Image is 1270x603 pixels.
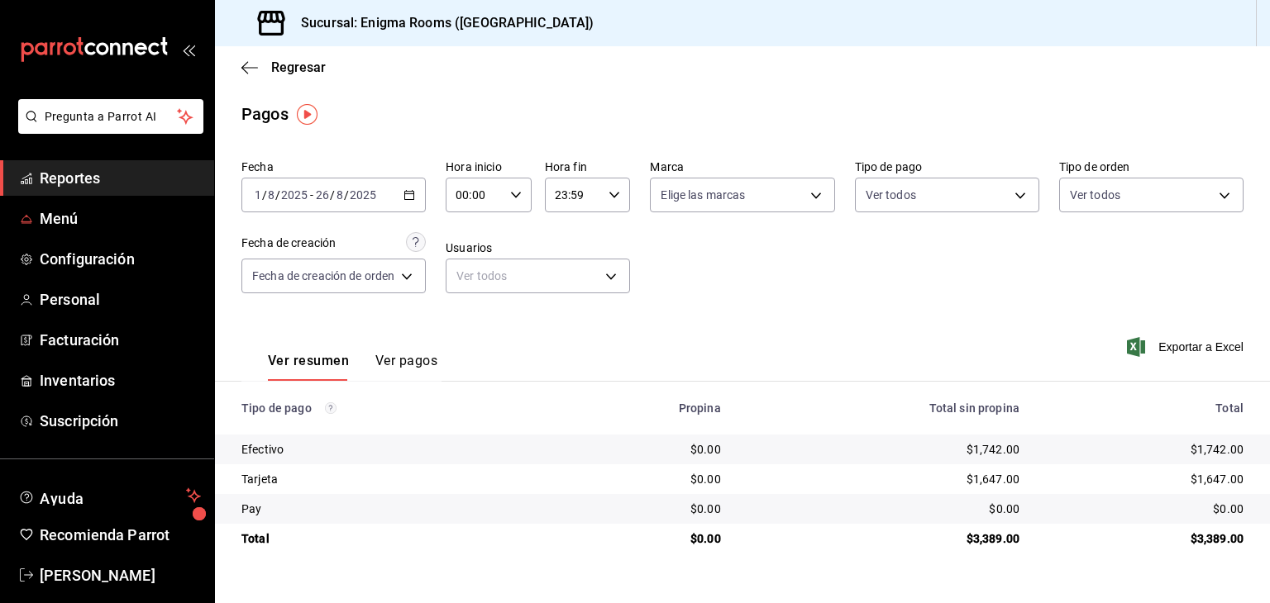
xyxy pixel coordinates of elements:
div: $0.00 [572,501,721,517]
label: Tipo de orden [1059,161,1244,173]
span: [PERSON_NAME] [40,564,201,586]
div: navigation tabs [268,353,437,381]
div: $0.00 [1046,501,1244,517]
span: Ver todos [1070,187,1120,203]
label: Usuarios [446,242,630,254]
label: Marca [650,161,834,173]
input: -- [315,188,330,202]
input: ---- [349,188,377,202]
h3: Sucursal: Enigma Rooms ([GEOGRAPHIC_DATA]) [288,13,594,33]
label: Tipo de pago [855,161,1039,173]
div: $1,742.00 [747,441,1019,458]
button: open_drawer_menu [182,43,195,56]
div: Tipo de pago [241,401,546,415]
span: Reportes [40,167,201,189]
div: Total [1046,401,1244,415]
div: Total sin propina [747,401,1019,415]
div: Propina [572,401,721,415]
div: $0.00 [572,530,721,547]
span: Ver todos [866,187,916,203]
span: Inventarios [40,369,201,392]
label: Fecha [241,161,426,173]
div: Tarjeta [241,471,546,487]
div: Fecha de creación [241,235,336,252]
div: $3,389.00 [747,530,1019,547]
span: Ayuda [40,486,179,506]
button: Regresar [241,59,326,75]
label: Hora fin [545,161,631,173]
div: $1,742.00 [1046,441,1244,458]
input: -- [267,188,275,202]
span: - [310,188,313,202]
span: Fecha de creación de orden [252,268,394,284]
div: $0.00 [572,441,721,458]
input: -- [336,188,344,202]
div: Pagos [241,102,289,126]
span: / [344,188,349,202]
button: Ver pagos [375,353,437,381]
span: Pregunta a Parrot AI [45,108,178,126]
span: Menú [40,207,201,230]
label: Hora inicio [446,161,532,173]
div: $0.00 [747,501,1019,517]
div: Pay [241,501,546,517]
div: $1,647.00 [1046,471,1244,487]
span: / [275,188,280,202]
span: / [262,188,267,202]
div: $3,389.00 [1046,530,1244,547]
div: Efectivo [241,441,546,458]
span: Regresar [271,59,326,75]
span: Configuración [40,248,201,270]
span: Elige las marcas [661,187,745,203]
span: Personal [40,288,201,311]
div: $1,647.00 [747,471,1019,487]
div: Ver todos [446,259,630,293]
div: $0.00 [572,471,721,487]
span: Recomienda Parrot [40,524,201,546]
svg: Los pagos realizados con Pay y otras terminales son montos brutos. [325,402,337,414]
input: -- [254,188,262,202]
span: Suscripción [40,410,201,432]
button: Exportar a Excel [1130,337,1244,357]
button: Ver resumen [268,353,349,381]
a: Pregunta a Parrot AI [12,120,203,137]
span: / [330,188,335,202]
div: Total [241,530,546,547]
img: Tooltip marker [297,104,317,125]
button: Pregunta a Parrot AI [18,99,203,134]
input: ---- [280,188,308,202]
span: Facturación [40,329,201,351]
